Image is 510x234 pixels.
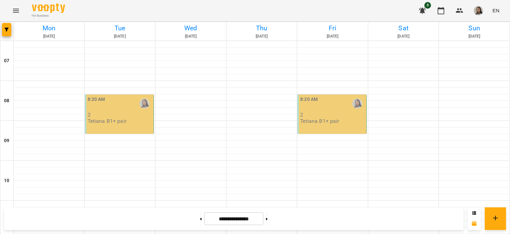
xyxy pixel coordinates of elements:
[88,112,152,117] p: 2
[88,118,127,124] p: Tetiana B1+ pair
[227,23,296,33] h6: Thu
[32,3,65,13] img: Voopty Logo
[15,33,83,40] h6: [DATE]
[300,118,339,124] p: Tetiana B1+ pair
[15,23,83,33] h6: Mon
[300,96,318,103] label: 8:20 AM
[32,14,65,18] span: For Business
[474,6,483,15] img: 8562b237ea367f17c5f9591cc48de4ba.jpg
[4,97,9,105] h6: 08
[4,137,9,144] h6: 09
[156,33,225,40] h6: [DATE]
[156,23,225,33] h6: Wed
[4,177,9,184] h6: 10
[424,2,431,9] span: 8
[139,99,149,109] img: Tetiana
[440,23,509,33] h6: Sun
[86,33,154,40] h6: [DATE]
[227,33,296,40] h6: [DATE]
[8,3,24,19] button: Menu
[369,23,438,33] h6: Sat
[300,112,365,117] p: 2
[298,33,367,40] h6: [DATE]
[440,33,509,40] h6: [DATE]
[490,4,502,17] button: EN
[86,23,154,33] h6: Tue
[492,7,499,14] span: EN
[4,57,9,65] h6: 07
[298,23,367,33] h6: Fri
[352,99,362,109] img: Tetiana
[88,96,105,103] label: 8:20 AM
[369,33,438,40] h6: [DATE]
